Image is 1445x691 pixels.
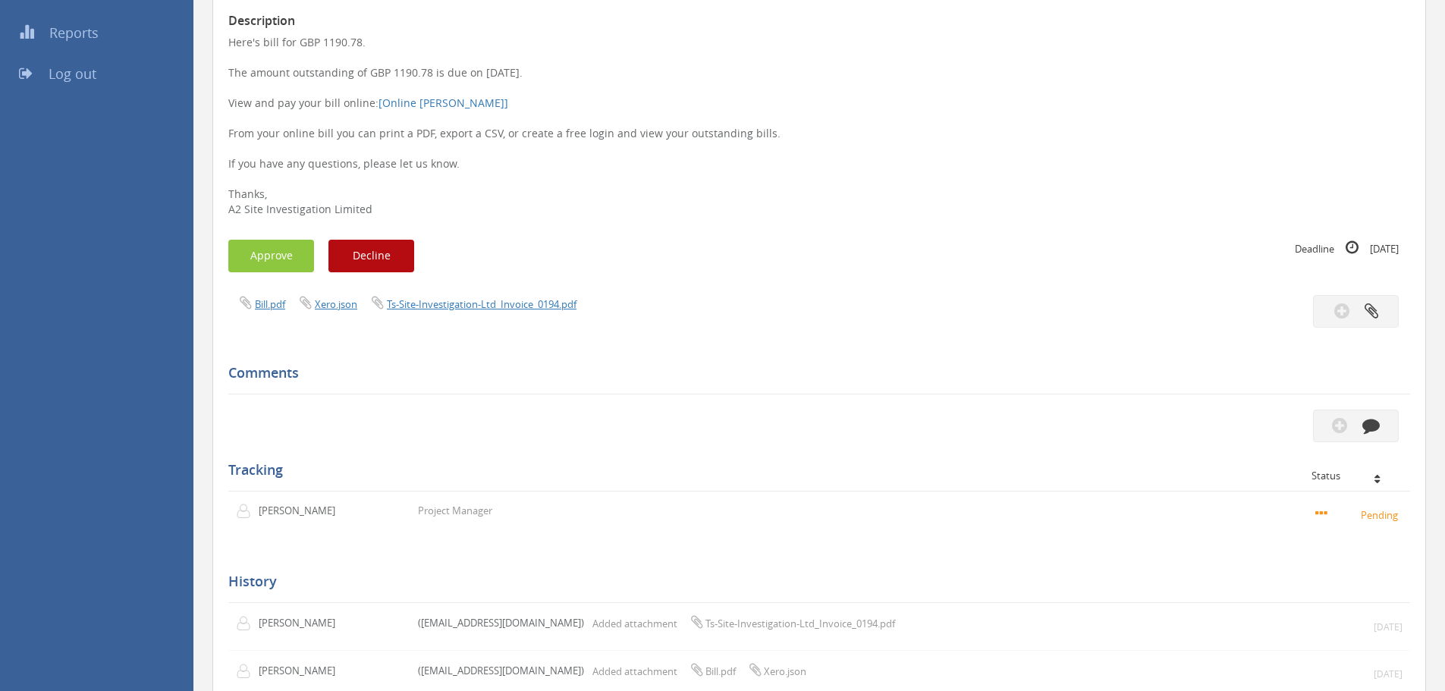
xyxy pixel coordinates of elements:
p: [PERSON_NAME] [259,504,346,518]
p: ([EMAIL_ADDRESS][DOMAIN_NAME]) [418,664,584,678]
a: Ts-Site-Investigation-Ltd_Invoice_0194.pdf [387,297,576,311]
p: Added attachment [592,614,895,631]
a: Xero.json [315,297,357,311]
span: Ts-Site-Investigation-Ltd_Invoice_0194.pdf [705,617,895,630]
button: Decline [328,240,414,272]
h3: Description [228,14,1410,28]
small: [DATE] [1374,667,1403,680]
img: user-icon.png [236,504,259,519]
a: Bill.pdf [255,297,285,311]
img: user-icon.png [236,664,259,679]
p: Added attachment [592,662,806,679]
span: Xero.json [764,664,806,678]
img: user-icon.png [236,616,259,631]
small: Deadline [DATE] [1295,240,1399,256]
small: Pending [1315,506,1403,523]
span: Log out [49,64,96,83]
p: Project Manager [418,504,492,518]
small: [DATE] [1374,620,1403,633]
div: Status [1311,470,1399,481]
p: [PERSON_NAME] [259,664,346,678]
a: [Online [PERSON_NAME]] [379,96,508,110]
button: Approve [228,240,314,272]
h5: Comments [228,366,1399,381]
span: Reports [49,24,99,42]
p: [PERSON_NAME] [259,616,346,630]
p: ([EMAIL_ADDRESS][DOMAIN_NAME]) [418,616,584,630]
p: Here's bill for GBP 1190.78. The amount outstanding of GBP 1190.78 is due on [DATE]. View and pay... [228,35,1410,217]
h5: Tracking [228,463,1399,478]
span: Bill.pdf [705,664,736,678]
h5: History [228,574,1399,589]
